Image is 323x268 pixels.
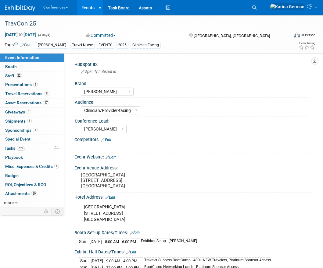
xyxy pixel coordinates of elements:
[301,33,315,37] div: In-Person
[0,162,64,171] a: Misc. Expenses & Credits1
[5,91,50,96] span: Travel Reservations
[0,189,64,198] a: Attachments39
[27,119,32,123] span: 1
[0,117,64,126] a: Shipments1
[81,172,166,189] pre: [GEOGRAPHIC_DATA] [STREET_ADDRESS] [GEOGRAPHIC_DATA]
[5,137,31,141] span: Special Event
[5,100,49,105] span: Asset Reservations
[0,153,64,162] a: Playbook
[5,5,35,11] img: ExhibitDay
[70,42,95,48] div: Travel Nurse
[33,82,38,87] span: 1
[5,82,38,87] span: Presentations
[0,108,64,117] a: Giveaways1
[5,164,59,169] span: Misc. Expenses & Credits
[36,42,68,48] div: [PERSON_NAME]
[5,146,25,151] span: Tasks
[81,69,116,74] span: Specify hubspot id
[74,193,311,200] div: Hotel Address:
[43,100,49,105] span: 17
[31,191,37,196] span: 39
[105,239,136,244] span: 8:00 AM - 6:00 PM
[17,146,25,151] span: 75%
[0,135,64,144] a: Special Event
[0,144,64,153] a: Tasks75%
[33,128,38,132] span: 1
[3,18,285,29] div: TravCon 25
[0,171,64,180] a: Budget
[5,128,38,133] span: Sponsorships
[74,163,311,171] div: Event Venue Address:
[0,53,64,62] a: Event Information
[0,89,64,98] a: Travel Reservations21
[0,62,64,71] a: Booth
[5,173,19,178] span: Budget
[97,42,114,48] div: EVENTS
[38,33,50,37] span: (4 days)
[20,43,31,47] a: Edit
[267,32,315,41] div: Event Format
[294,33,300,37] img: Format-Inperson.png
[5,155,23,160] span: Playbook
[101,138,111,142] a: Edit
[0,71,64,80] a: Staff22
[74,60,311,68] div: HubSpot ID:
[20,65,23,68] i: Booth reservation complete
[106,259,137,263] span: 9:00 AM - 4:00 PM
[75,98,308,105] div: Audience:
[299,42,315,45] div: Event Rating
[27,110,31,114] span: 1
[74,135,311,143] div: Competitors:
[106,155,116,159] a: Edit
[5,182,46,187] span: ROI, Objectives & ROO
[116,42,128,48] div: 2025
[5,64,24,69] span: Booth
[105,195,115,200] a: Edit
[80,201,262,225] div: [GEOGRAPHIC_DATA] [STREET_ADDRESS] [GEOGRAPHIC_DATA]
[44,92,50,96] span: 21
[5,42,31,49] td: Tags
[130,231,140,235] a: Edit
[5,110,31,114] span: Giveaways
[75,79,308,87] div: Brand:
[0,99,64,107] a: Asset Reservations17
[79,238,89,245] td: Sun.
[270,3,305,10] img: Karina German
[5,55,39,60] span: Event Information
[84,32,118,38] button: Committed
[5,191,37,196] span: Attachments
[0,180,64,189] a: ROI, Objectives & ROO
[137,238,197,245] td: Exhibitor Setup - [PERSON_NAME]
[0,126,64,135] a: Sponsorships1
[74,228,311,236] div: Booth Set-up Dates/Times:
[16,73,22,78] span: 22
[0,80,64,89] a: Presentations1
[18,32,23,37] span: to
[126,250,136,254] a: Edit
[5,32,37,37] span: [DATE] [DATE]
[75,117,308,124] div: Conference Lead:
[5,119,32,124] span: Shipments
[0,198,64,207] a: more
[4,200,14,205] span: more
[74,247,311,255] div: Exhibit Hall Dates/Times:
[79,258,91,264] td: Sun.
[91,258,103,264] td: [DATE]
[54,164,59,169] span: 1
[141,258,271,264] td: Traveler Success BootCamp - 400+ NEW Travelers, Platinum Sponsor Access
[41,207,52,215] td: Personalize Event Tab Strip
[5,73,22,78] span: Staff
[89,238,102,245] td: [DATE]
[52,207,64,215] td: Toggle Event Tabs
[131,42,161,48] div: Clinician-Facing
[74,152,311,160] div: Event Website:
[194,33,270,38] span: [GEOGRAPHIC_DATA], [GEOGRAPHIC_DATA]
